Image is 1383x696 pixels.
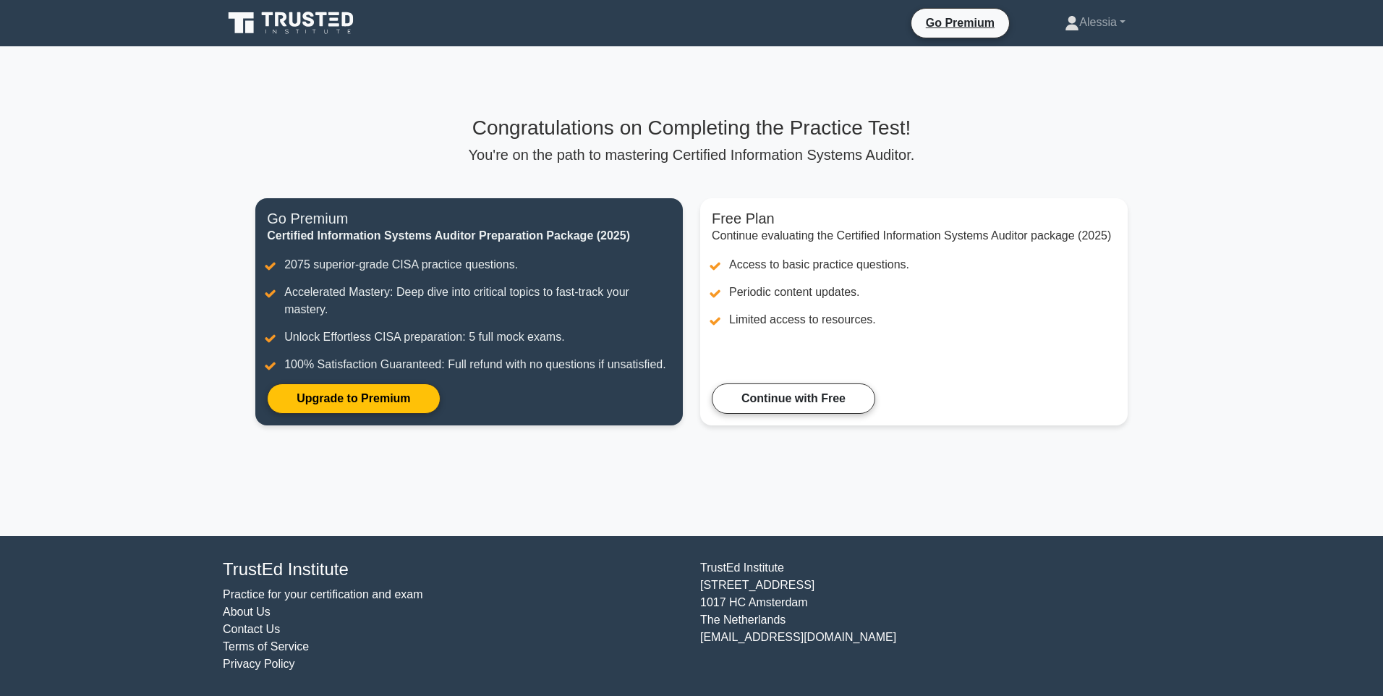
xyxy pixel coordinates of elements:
div: TrustEd Institute [STREET_ADDRESS] 1017 HC Amsterdam The Netherlands [EMAIL_ADDRESS][DOMAIN_NAME] [691,559,1169,673]
h3: Congratulations on Completing the Practice Test! [255,116,1128,140]
a: Upgrade to Premium [267,383,440,414]
a: Continue with Free [712,383,875,414]
a: Alessia [1030,8,1160,37]
a: Go Premium [917,14,1003,32]
a: Contact Us [223,623,280,635]
a: Practice for your certification and exam [223,588,423,600]
a: About Us [223,606,271,618]
p: You're on the path to mastering Certified Information Systems Auditor. [255,146,1128,164]
a: Terms of Service [223,640,309,653]
a: Privacy Policy [223,658,295,670]
h4: TrustEd Institute [223,559,683,580]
